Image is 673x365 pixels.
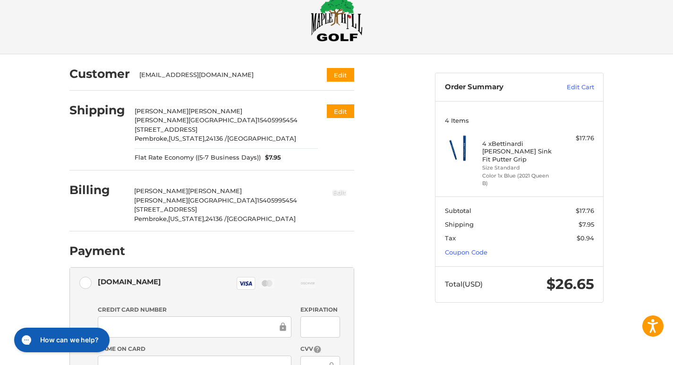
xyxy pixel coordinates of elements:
[135,135,169,142] span: Pembroke,
[69,183,125,197] h2: Billing
[169,135,206,142] span: [US_STATE],
[206,135,227,142] span: 24136 /
[227,215,296,222] span: [GEOGRAPHIC_DATA]
[300,306,340,314] label: Expiration
[135,153,261,162] span: Flat Rate Economy ((5-7 Business Days))
[445,83,546,92] h3: Order Summary
[9,324,112,356] iframe: Gorgias live chat messenger
[135,116,257,124] span: [PERSON_NAME][GEOGRAPHIC_DATA]
[445,234,456,242] span: Tax
[576,207,594,214] span: $17.76
[98,306,291,314] label: Credit Card Number
[445,117,594,124] h3: 4 Items
[261,153,281,162] span: $7.95
[445,221,474,228] span: Shipping
[69,67,130,81] h2: Customer
[546,83,594,92] a: Edit Cart
[188,187,242,195] span: [PERSON_NAME]
[327,68,354,82] button: Edit
[135,107,188,115] span: [PERSON_NAME]
[134,187,188,195] span: [PERSON_NAME]
[135,126,197,133] span: [STREET_ADDRESS]
[98,274,161,289] div: [DOMAIN_NAME]
[327,104,354,118] button: Edit
[227,135,296,142] span: [GEOGRAPHIC_DATA]
[445,280,483,289] span: Total (USD)
[445,248,487,256] a: Coupon Code
[300,345,340,354] label: CVV
[482,164,554,172] li: Size Standard
[546,275,594,293] span: $26.65
[482,140,554,163] h4: 4 x Bettinardi [PERSON_NAME] Sink Fit Putter Grip
[579,221,594,228] span: $7.95
[69,103,125,118] h2: Shipping
[205,215,227,222] span: 24136 /
[134,196,257,204] span: [PERSON_NAME][GEOGRAPHIC_DATA]
[69,244,125,258] h2: Payment
[188,107,242,115] span: [PERSON_NAME]
[257,116,298,124] span: 15405995454
[134,205,197,213] span: [STREET_ADDRESS]
[577,234,594,242] span: $0.94
[445,207,471,214] span: Subtotal
[557,134,594,143] div: $17.76
[98,345,291,353] label: Name on Card
[168,215,205,222] span: [US_STATE],
[134,215,168,222] span: Pembroke,
[257,196,297,204] span: 15405995454
[139,70,309,80] div: [EMAIL_ADDRESS][DOMAIN_NAME]
[325,184,354,200] button: Edit
[482,172,554,187] li: Color 1x Blue (2021 Queen B)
